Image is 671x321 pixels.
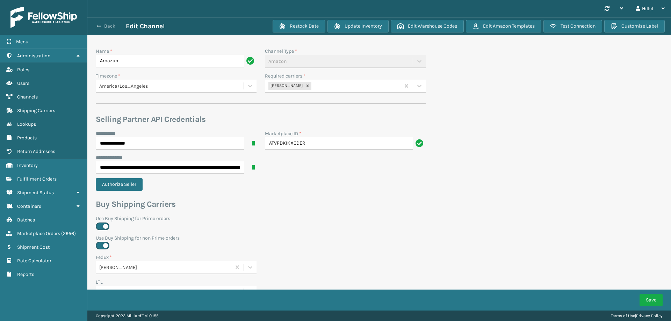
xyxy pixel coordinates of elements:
[99,264,232,271] div: [PERSON_NAME]
[96,311,159,321] p: Copyright 2023 Milliard™ v 1.0.185
[268,82,304,90] div: [PERSON_NAME]
[17,203,41,209] span: Containers
[17,244,50,250] span: Shipment Cost
[96,234,426,242] label: Use Buy Shipping for non Prime orders
[265,72,305,80] label: Required carriers
[96,114,426,125] h3: Selling Partner API Credentials
[17,148,55,154] span: Return Addresses
[17,80,29,86] span: Users
[17,121,36,127] span: Lookups
[17,108,55,114] span: Shipping Carriers
[17,176,57,182] span: Fulfillment Orders
[126,22,165,30] h3: Edit Channel
[17,53,50,59] span: Administration
[604,20,665,32] button: Customize Label
[96,181,147,187] a: Authorize Seller
[61,231,76,236] span: ( 2956 )
[17,271,34,277] span: Reports
[273,20,325,32] button: Restock Date
[391,20,464,32] button: Edit Warehouse Codes
[96,48,112,55] label: Name
[17,231,60,236] span: Marketplace Orders
[265,130,301,137] label: Marketplace ID
[17,135,37,141] span: Products
[17,67,29,73] span: Roles
[10,7,77,28] img: logo
[17,162,38,168] span: Inventory
[96,178,143,191] button: Authorize Seller
[640,294,663,306] button: Save
[327,20,389,32] button: Update Inventory
[16,39,28,45] span: Menu
[96,278,103,286] label: LTL
[99,289,116,296] div: Select...
[466,20,541,32] button: Edit Amazon Templates
[17,258,51,264] span: Rate Calculator
[17,190,54,196] span: Shipment Status
[17,217,35,223] span: Batches
[99,82,244,90] div: America/Los_Angeles
[96,199,426,210] h3: Buy Shipping Carriers
[265,48,297,55] label: Channel Type
[96,72,120,80] label: Timezone
[611,311,663,321] div: |
[96,254,112,261] label: FedEx
[94,23,126,29] button: Back
[96,215,426,222] label: Use Buy Shipping for Prime orders
[17,94,38,100] span: Channels
[636,313,663,318] a: Privacy Policy
[611,313,635,318] a: Terms of Use
[543,20,602,32] button: Test Connection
